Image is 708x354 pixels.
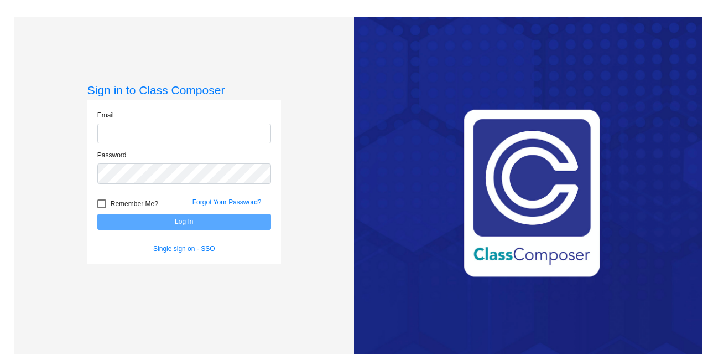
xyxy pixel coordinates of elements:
a: Forgot Your Password? [192,198,262,206]
h3: Sign in to Class Composer [87,83,281,97]
a: Single sign on - SSO [153,245,215,253]
span: Remember Me? [111,197,158,211]
label: Email [97,110,114,120]
button: Log In [97,214,271,230]
label: Password [97,150,127,160]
